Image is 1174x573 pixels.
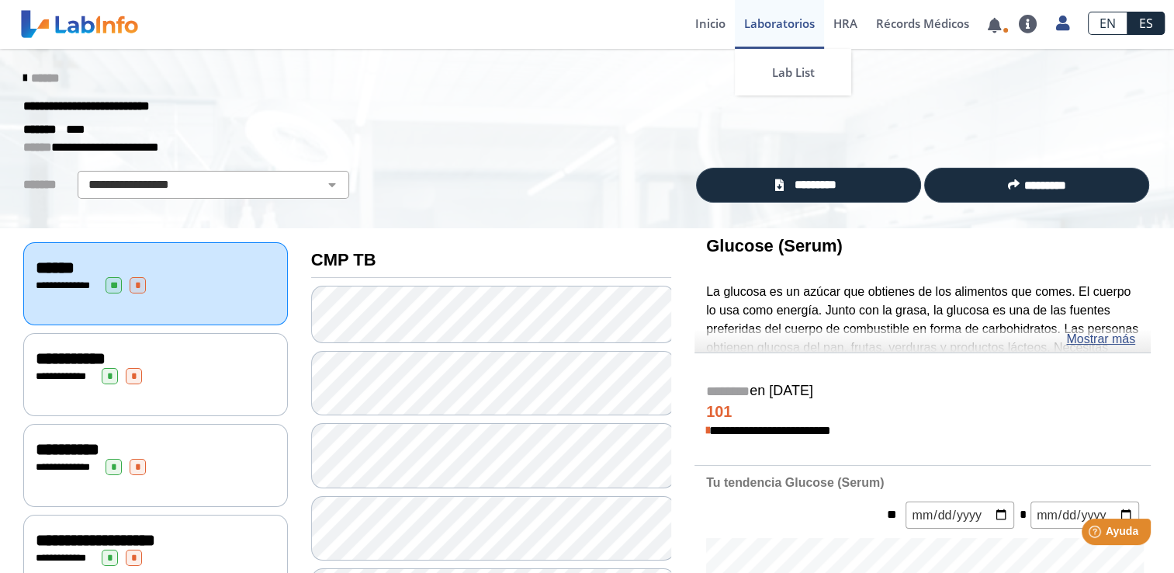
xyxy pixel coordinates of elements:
[1036,512,1157,556] iframe: Help widget launcher
[706,403,1139,422] h4: 101
[1127,12,1165,35] a: ES
[706,236,843,255] b: Glucose (Serum)
[735,49,851,95] a: Lab List
[906,502,1014,529] input: mm/dd/yyyy
[706,476,884,489] b: Tu tendencia Glucose (Serum)
[833,16,857,31] span: HRA
[1030,502,1139,529] input: mm/dd/yyyy
[1066,330,1135,349] a: Mostrar más
[706,283,1139,412] p: La glucosa es un azúcar que obtienes de los alimentos que comes. El cuerpo lo usa como energía. J...
[1088,12,1127,35] a: EN
[706,383,1139,401] h5: en [DATE]
[311,250,376,269] b: CMP TB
